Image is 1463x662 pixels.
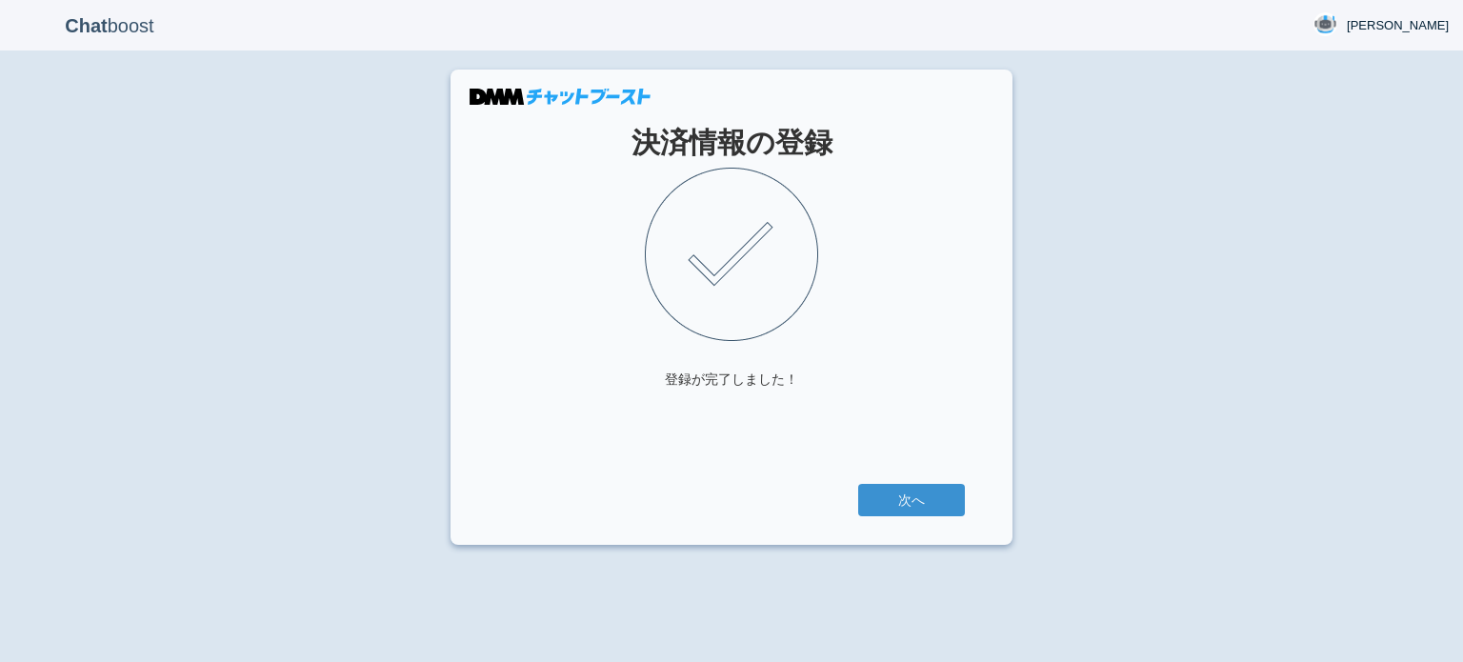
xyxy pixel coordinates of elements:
span: [PERSON_NAME] [1347,16,1449,35]
h1: 決済情報の登録 [498,127,965,158]
p: boost [14,2,205,50]
b: Chat [65,15,107,36]
a: 次へ [858,484,965,516]
div: 登録が完了しました！ [665,370,798,389]
img: User Image [1313,12,1337,36]
img: check.png [645,168,818,341]
img: DMMチャットブースト [470,89,651,105]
